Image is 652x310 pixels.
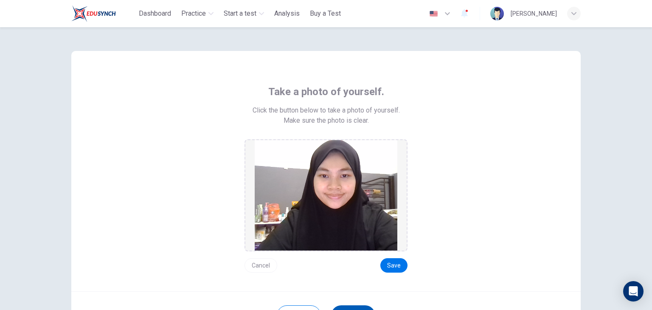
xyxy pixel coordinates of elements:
[224,8,256,19] span: Start a test
[380,258,407,273] button: Save
[490,7,504,20] img: Profile picture
[255,140,397,251] img: preview screemshot
[284,116,369,126] span: Make sure the photo is clear.
[181,8,206,19] span: Practice
[244,258,277,273] button: Cancel
[306,6,344,21] button: Buy a Test
[71,5,135,22] a: ELTC logo
[178,6,217,21] button: Practice
[71,5,116,22] img: ELTC logo
[623,281,644,302] div: Open Intercom Messenger
[271,6,303,21] button: Analysis
[511,8,557,19] div: [PERSON_NAME]
[253,105,400,116] span: Click the button below to take a photo of yourself.
[139,8,171,19] span: Dashboard
[274,8,300,19] span: Analysis
[220,6,267,21] button: Start a test
[135,6,174,21] button: Dashboard
[428,11,439,17] img: en
[268,85,384,99] span: Take a photo of yourself.
[310,8,341,19] span: Buy a Test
